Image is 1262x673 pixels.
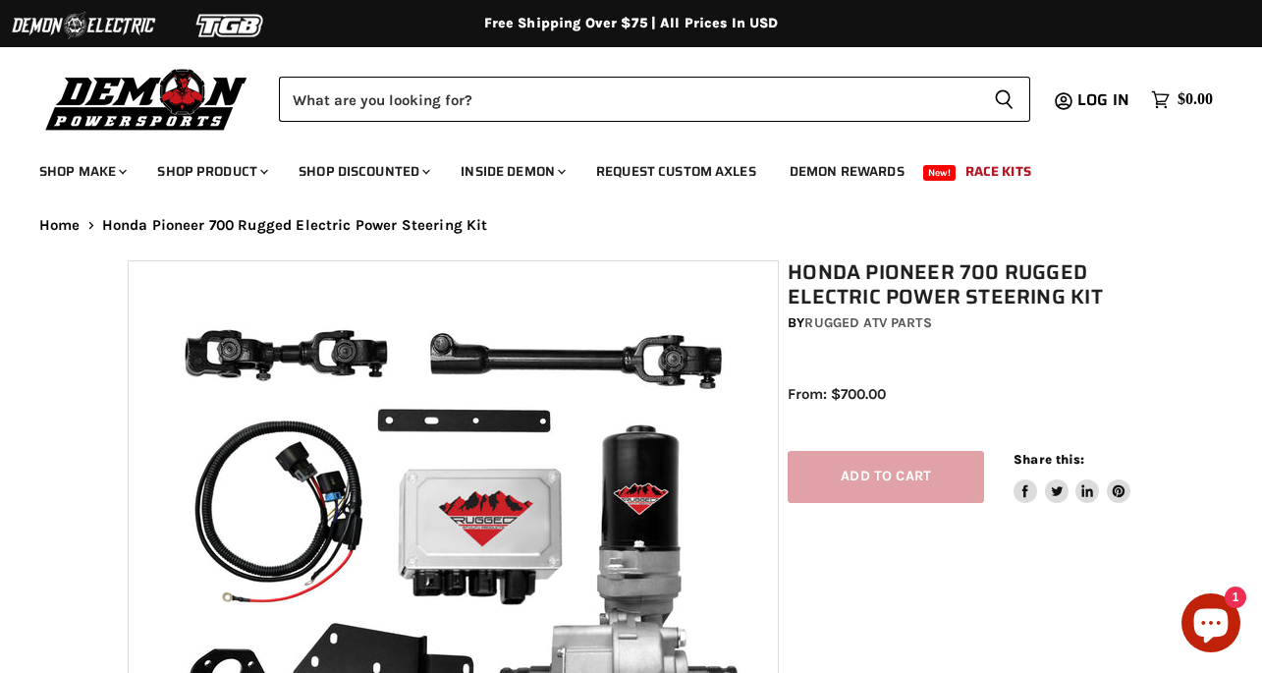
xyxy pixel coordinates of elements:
[25,151,138,192] a: Shop Make
[142,151,280,192] a: Shop Product
[284,151,442,192] a: Shop Discounted
[788,385,886,403] span: From: $700.00
[102,217,488,234] span: Honda Pioneer 700 Rugged Electric Power Steering Kit
[978,77,1030,122] button: Search
[788,260,1143,309] h1: Honda Pioneer 700 Rugged Electric Power Steering Kit
[39,217,81,234] a: Home
[446,151,577,192] a: Inside Demon
[279,77,978,122] input: Search
[1077,87,1129,112] span: Log in
[1014,452,1084,467] span: Share this:
[775,151,919,192] a: Demon Rewards
[1141,85,1223,114] a: $0.00
[804,314,931,331] a: Rugged ATV Parts
[25,143,1208,192] ul: Main menu
[1178,90,1213,109] span: $0.00
[951,151,1046,192] a: Race Kits
[10,7,157,44] img: Demon Electric Logo 2
[581,151,771,192] a: Request Custom Axles
[1176,593,1246,657] inbox-online-store-chat: Shopify online store chat
[279,77,1030,122] form: Product
[1069,91,1141,109] a: Log in
[157,7,304,44] img: TGB Logo 2
[39,64,254,134] img: Demon Powersports
[1014,451,1130,503] aside: Share this:
[923,165,957,181] span: New!
[788,312,1143,334] div: by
